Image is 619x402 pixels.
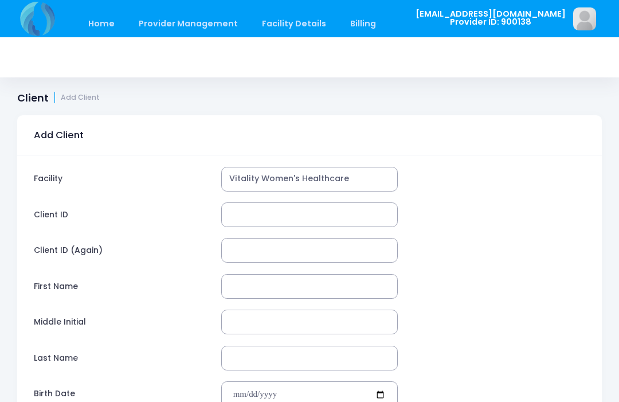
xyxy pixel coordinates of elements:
a: Staff [389,10,433,37]
label: Last Name [29,346,216,370]
small: Add Client [61,93,100,102]
label: First Name [29,274,216,299]
h1: Client [17,92,100,104]
label: Client ID (Again) [29,238,216,263]
label: Middle Initial [29,310,216,334]
label: Facility [29,167,216,192]
img: image [573,7,596,30]
span: [EMAIL_ADDRESS][DOMAIN_NAME] Provider ID: 900138 [416,10,566,26]
label: Client ID [29,202,216,227]
h3: Add Client [34,119,84,151]
a: Billing [339,10,387,37]
a: Provider Management [127,10,249,37]
a: Facility Details [251,10,338,37]
a: Home [77,10,126,37]
span: Vitality Women's Healthcare [221,167,397,192]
